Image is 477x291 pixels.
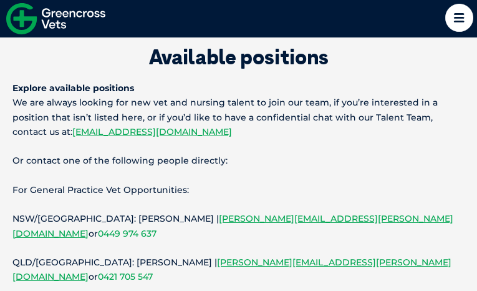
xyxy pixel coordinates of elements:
p: We are always looking for new vet and nursing talent to join our team, if you’re interested in a ... [12,81,465,139]
strong: Explore available positions [12,82,134,94]
a: 0449 974 637 [98,228,157,239]
p: QLD/[GEOGRAPHIC_DATA]: [PERSON_NAME] | or [12,255,465,284]
a: [PERSON_NAME][EMAIL_ADDRESS][PERSON_NAME][DOMAIN_NAME] [12,213,453,239]
p: Or contact one of the following people directly: [12,154,465,168]
a: [EMAIL_ADDRESS][DOMAIN_NAME] [72,126,232,137]
p: NSW/[GEOGRAPHIC_DATA]: [PERSON_NAME] | or [12,212,465,240]
a: 0421 705 547 [98,271,153,282]
p: For General Practice Vet Opportunities: [12,183,465,197]
a: [PERSON_NAME][EMAIL_ADDRESS][PERSON_NAME][DOMAIN_NAME] [12,257,451,282]
h1: Available positions [12,47,465,67]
